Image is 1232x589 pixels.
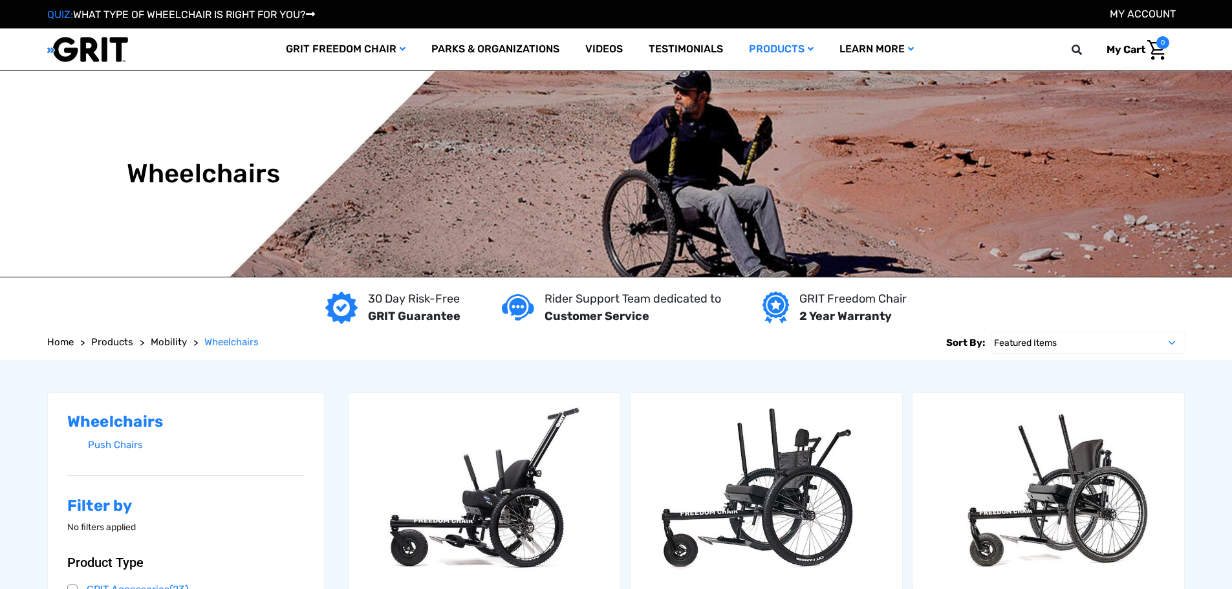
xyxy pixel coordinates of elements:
[502,294,534,321] img: Customer service
[273,28,418,70] a: GRIT Freedom Chair
[946,332,985,354] label: Sort By:
[1147,40,1166,60] img: Cart
[368,309,460,323] strong: GRIT Guarantee
[827,28,927,70] a: Learn More
[545,290,721,308] p: Rider Support Team dedicated to
[736,28,827,70] a: Products
[368,290,460,308] p: 30 Day Risk-Free
[47,336,74,348] span: Home
[91,335,133,350] a: Products
[204,336,259,348] span: Wheelchairs
[91,336,133,348] span: Products
[67,412,305,431] h2: Wheelchairs
[572,28,636,70] a: Videos
[325,292,358,324] img: GRIT Guarantee
[47,335,74,350] a: Home
[47,8,315,21] a: QUIZ:WHAT TYPE OF WHEELCHAIR IS RIGHT FOR YOU?
[1107,43,1145,56] span: My Cart
[151,336,187,348] span: Mobility
[762,292,789,324] img: Year warranty
[799,309,892,323] strong: 2 Year Warranty
[913,401,1184,582] img: GRIT Freedom Chair Pro: the Pro model shown including contoured Invacare Matrx seatback, Spinergy...
[418,28,572,70] a: Parks & Organizations
[88,436,305,455] a: Push Chairs
[349,401,620,582] img: GRIT Junior: GRIT Freedom Chair all terrain wheelchair engineered specifically for kids
[636,28,736,70] a: Testimonials
[545,309,649,323] strong: Customer Service
[631,401,902,582] img: GRIT Freedom Chair: Spartan
[67,520,305,534] p: No filters applied
[151,335,187,350] a: Mobility
[47,8,73,21] span: QUIZ:
[67,555,144,570] span: Product Type
[1156,36,1169,49] span: 0
[47,36,128,63] img: GRIT All-Terrain Wheelchair and Mobility Equipment
[204,335,259,350] a: Wheelchairs
[67,555,305,570] button: Product Type
[1110,8,1176,20] a: Account
[127,158,281,189] h1: Wheelchairs
[67,497,305,515] h2: Filter by
[1077,36,1097,63] input: Search
[1097,36,1169,63] a: Cart with 0 items
[799,290,907,308] p: GRIT Freedom Chair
